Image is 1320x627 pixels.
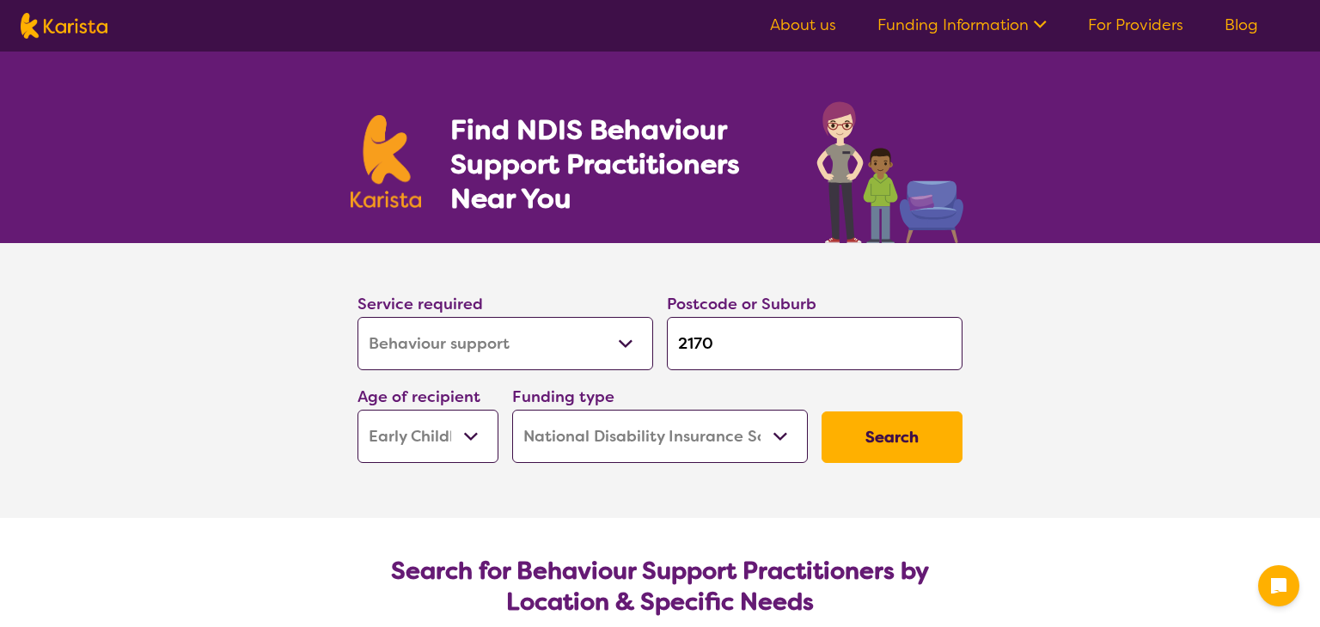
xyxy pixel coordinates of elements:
[812,93,969,243] img: behaviour-support
[512,387,614,407] label: Funding type
[770,15,836,35] a: About us
[667,294,816,314] label: Postcode or Suburb
[450,113,783,216] h1: Find NDIS Behaviour Support Practitioners Near You
[1088,15,1183,35] a: For Providers
[1225,15,1258,35] a: Blog
[667,317,962,370] input: Type
[822,411,962,463] button: Search
[357,387,480,407] label: Age of recipient
[877,15,1047,35] a: Funding Information
[351,115,421,208] img: Karista logo
[21,13,107,39] img: Karista logo
[371,556,949,618] h2: Search for Behaviour Support Practitioners by Location & Specific Needs
[357,294,483,314] label: Service required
